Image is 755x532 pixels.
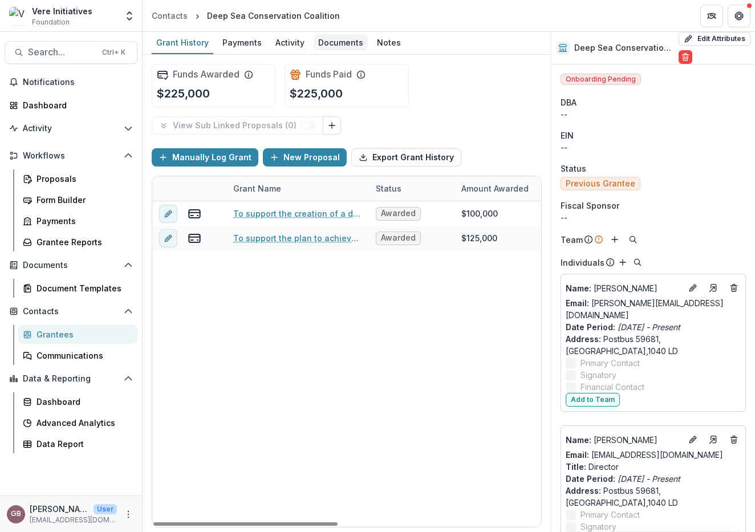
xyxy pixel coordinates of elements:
[381,209,416,218] span: Awarded
[561,74,641,85] span: Onboarding Pending
[18,279,137,298] a: Document Templates
[704,431,722,449] a: Go to contact
[30,503,89,515] p: [PERSON_NAME]
[152,148,258,166] button: Manually Log Grant
[226,176,369,201] div: Grant Name
[32,5,92,17] div: Vere Initiatives
[36,396,128,408] div: Dashboard
[5,302,137,320] button: Open Contacts
[159,205,177,223] button: edit
[30,515,117,525] p: [EMAIL_ADDRESS][DOMAIN_NAME]
[23,374,119,384] span: Data & Reporting
[233,208,362,220] a: To support the creation of a deep-sea mining moratorium
[581,509,640,521] span: Primary Contact
[454,182,535,194] div: Amount Awarded
[581,381,644,393] span: Financial Contact
[36,438,128,450] div: Data Report
[18,346,137,365] a: Communications
[581,369,616,381] span: Signatory
[566,486,601,496] span: Address :
[728,5,750,27] button: Get Help
[566,485,741,509] p: Postbus 59681,[GEOGRAPHIC_DATA],1040 LD
[36,282,128,294] div: Document Templates
[152,10,188,22] div: Contacts
[626,233,640,246] button: Search
[152,116,323,135] button: View Sub Linked Proposals (0)
[566,450,589,460] span: Email:
[306,69,352,80] h2: Funds Paid
[566,434,681,446] a: Name: [PERSON_NAME]
[372,32,405,54] a: Notes
[36,417,128,429] div: Advanced Analytics
[454,176,540,201] div: Amount Awarded
[18,392,137,411] a: Dashboard
[18,212,137,230] a: Payments
[23,307,119,316] span: Contacts
[566,435,591,445] span: Name :
[704,279,722,297] a: Go to contact
[561,141,746,153] div: --
[147,7,344,24] nav: breadcrumb
[314,34,368,51] div: Documents
[28,47,95,58] span: Search...
[314,32,368,54] a: Documents
[727,281,741,295] button: Deletes
[686,281,700,295] button: Edit
[561,129,574,141] p: EIN
[5,119,137,137] button: Open Activity
[147,7,192,24] a: Contacts
[18,169,137,188] a: Proposals
[188,232,201,245] button: view-payments
[566,179,635,189] span: Previous Grantee
[561,96,577,108] span: DBA
[323,116,341,135] button: Link Grants
[100,46,128,59] div: Ctrl + K
[94,504,117,514] p: User
[631,255,644,269] button: Search
[11,510,21,518] div: Grace Brown
[5,73,137,91] button: Notifications
[152,34,213,51] div: Grant History
[727,433,741,446] button: Deletes
[369,182,408,194] div: Status
[369,176,454,201] div: Status
[566,434,681,446] p: [PERSON_NAME]
[271,32,309,54] a: Activity
[36,215,128,227] div: Payments
[5,369,137,388] button: Open Data & Reporting
[566,283,591,293] span: Name :
[263,148,347,166] button: New Proposal
[218,32,266,54] a: Payments
[173,69,240,80] h2: Funds Awarded
[121,5,137,27] button: Open entity switcher
[23,261,119,270] span: Documents
[36,350,128,362] div: Communications
[461,208,498,220] div: $100,000
[5,147,137,165] button: Open Workflows
[566,461,741,473] p: Director
[23,151,119,161] span: Workflows
[5,96,137,115] a: Dashboard
[23,99,128,111] div: Dashboard
[32,17,70,27] span: Foundation
[561,257,604,269] p: Individuals
[566,449,723,461] a: Email: [EMAIL_ADDRESS][DOMAIN_NAME]
[561,163,586,174] span: Status
[566,282,681,294] a: Name: [PERSON_NAME]
[686,433,700,446] button: Edit
[574,43,674,53] h2: Deep Sea Conservation Coalition
[188,207,201,221] button: view-payments
[9,7,27,25] img: Vere Initiatives
[561,108,746,120] div: --
[566,333,741,357] p: Postbus 59681,[GEOGRAPHIC_DATA],1040 LD
[18,413,137,432] a: Advanced Analytics
[566,474,615,484] span: Date Period :
[566,393,620,407] button: Add to Team
[5,256,137,274] button: Open Documents
[152,32,213,54] a: Grant History
[36,236,128,248] div: Grantee Reports
[207,10,340,22] div: Deep Sea Conservation Coalition
[566,297,741,321] a: Email: [PERSON_NAME][EMAIL_ADDRESS][DOMAIN_NAME]
[561,234,583,246] p: Team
